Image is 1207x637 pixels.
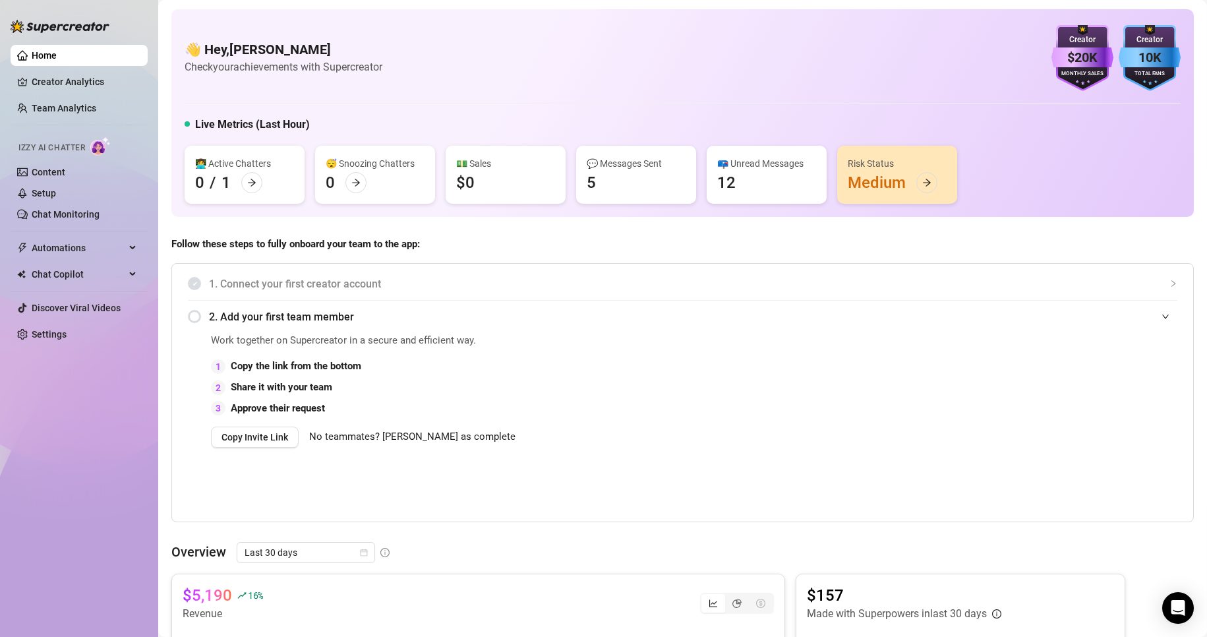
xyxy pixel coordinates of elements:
span: info-circle [380,548,390,557]
span: dollar-circle [756,599,765,608]
div: 2. Add your first team member [188,301,1177,333]
span: 16 % [248,589,263,601]
article: Check your achievements with Supercreator [185,59,382,75]
div: 0 [326,172,335,193]
article: Made with Superpowers in last 30 days [807,606,987,622]
h5: Live Metrics (Last Hour) [195,117,310,133]
img: blue-badge-DgoSNQY1.svg [1119,25,1181,91]
span: collapsed [1169,280,1177,288]
a: Content [32,167,65,177]
article: Revenue [183,606,263,622]
article: Overview [171,542,226,562]
a: Settings [32,329,67,340]
article: $157 [807,585,1001,606]
div: 1 [211,359,225,374]
strong: Copy the link from the bottom [231,360,361,372]
h4: 👋 Hey, [PERSON_NAME] [185,40,382,59]
div: Monthly Sales [1051,70,1113,78]
div: 👩‍💻 Active Chatters [195,156,294,171]
div: 2 [211,380,225,395]
div: Creator [1051,34,1113,46]
span: line-chart [709,599,718,608]
span: Last 30 days [245,543,367,562]
span: arrow-right [351,178,361,187]
div: 😴 Snoozing Chatters [326,156,425,171]
div: 3 [211,401,225,415]
span: Work together on Supercreator in a secure and efficient way. [211,333,881,349]
article: $5,190 [183,585,232,606]
a: Creator Analytics [32,71,137,92]
span: expanded [1162,313,1169,320]
div: Risk Status [848,156,947,171]
strong: Follow these steps to fully onboard your team to the app: [171,238,420,250]
div: 1. Connect your first creator account [188,268,1177,300]
span: 1. Connect your first creator account [209,276,1177,292]
span: arrow-right [247,178,256,187]
div: 💬 Messages Sent [587,156,686,171]
span: Copy Invite Link [221,432,288,442]
div: 💵 Sales [456,156,555,171]
a: Discover Viral Videos [32,303,121,313]
strong: Share it with your team [231,381,332,393]
a: Home [32,50,57,61]
div: Creator [1119,34,1181,46]
div: 1 [221,172,231,193]
button: Copy Invite Link [211,427,299,448]
div: 0 [195,172,204,193]
span: Automations [32,237,125,258]
span: info-circle [992,609,1001,619]
div: 📪 Unread Messages [717,156,816,171]
span: arrow-right [922,178,931,187]
div: 12 [717,172,736,193]
div: Open Intercom Messenger [1162,592,1194,624]
span: thunderbolt [17,243,28,253]
img: purple-badge-B9DA21FR.svg [1051,25,1113,91]
span: pie-chart [732,599,742,608]
div: Total Fans [1119,70,1181,78]
a: Chat Monitoring [32,209,100,220]
span: Chat Copilot [32,264,125,285]
div: $20K [1051,47,1113,68]
div: 5 [587,172,596,193]
iframe: Adding Team Members [914,333,1177,502]
div: 10K [1119,47,1181,68]
img: Chat Copilot [17,270,26,279]
strong: Approve their request [231,402,325,414]
div: segmented control [700,593,774,614]
span: rise [237,591,247,600]
span: No teammates? [PERSON_NAME] as complete [309,429,515,445]
a: Setup [32,188,56,198]
div: $0 [456,172,475,193]
span: 2. Add your first team member [209,309,1177,325]
a: Team Analytics [32,103,96,113]
span: Izzy AI Chatter [18,142,85,154]
img: AI Chatter [90,136,111,156]
span: calendar [360,549,368,557]
img: logo-BBDzfeDw.svg [11,20,109,33]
